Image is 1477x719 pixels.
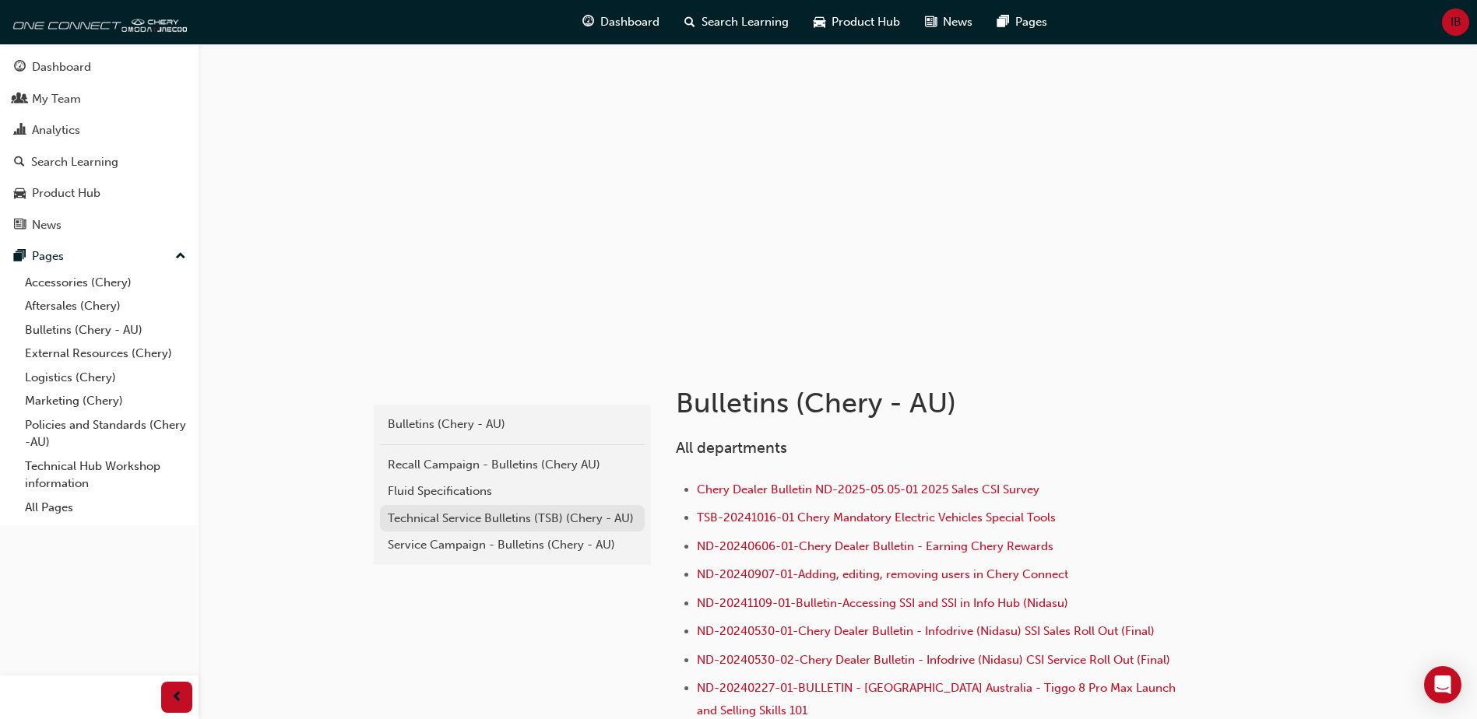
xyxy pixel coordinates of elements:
span: search-icon [14,156,25,170]
div: Pages [32,247,64,265]
div: Service Campaign - Bulletins (Chery - AU) [388,536,637,554]
a: My Team [6,85,192,114]
a: Aftersales (Chery) [19,294,192,318]
a: Bulletins (Chery - AU) [19,318,192,342]
a: Recall Campaign - Bulletins (Chery AU) [380,451,645,479]
span: Search Learning [702,13,789,31]
div: Dashboard [32,58,91,76]
a: Chery Dealer Bulletin ND-2025-05.05-01 2025 Sales CSI Survey [697,482,1039,496]
span: IB [1451,13,1461,31]
button: IB [1442,9,1469,36]
h1: Bulletins (Chery - AU) [676,386,1187,420]
a: Marketing (Chery) [19,389,192,413]
span: pages-icon [997,12,1009,32]
a: Dashboard [6,53,192,82]
a: Fluid Specifications [380,478,645,505]
div: Open Intercom Messenger [1424,666,1461,703]
a: Service Campaign - Bulletins (Chery - AU) [380,531,645,559]
a: search-iconSearch Learning [672,6,801,38]
a: Search Learning [6,148,192,177]
span: people-icon [14,93,26,107]
a: Analytics [6,116,192,145]
a: guage-iconDashboard [570,6,672,38]
span: car-icon [14,187,26,201]
a: Technical Service Bulletins (TSB) (Chery - AU) [380,505,645,532]
span: pages-icon [14,250,26,264]
div: Search Learning [31,153,118,171]
span: search-icon [684,12,695,32]
span: Pages [1015,13,1047,31]
img: oneconnect [8,6,187,37]
span: car-icon [814,12,825,32]
a: Bulletins (Chery - AU) [380,411,645,438]
a: ND-20240530-01-Chery Dealer Bulletin - Infodrive (Nidasu) SSI Sales Roll Out (Final) [697,624,1155,638]
span: news-icon [925,12,937,32]
button: DashboardMy TeamAnalyticsSearch LearningProduct HubNews [6,50,192,242]
span: News [943,13,972,31]
a: ND-20240530-02-Chery Dealer Bulletin - Infodrive (Nidasu) CSI Service Roll Out (Final) [697,653,1170,667]
a: news-iconNews [913,6,985,38]
span: prev-icon [171,688,183,707]
a: Accessories (Chery) [19,271,192,295]
a: ND-20240907-01-Adding, editing, removing users in Chery Connect [697,567,1068,581]
a: pages-iconPages [985,6,1060,38]
a: Technical Hub Workshop information [19,454,192,496]
div: Analytics [32,121,80,139]
span: Product Hub [832,13,900,31]
div: Technical Service Bulletins (TSB) (Chery - AU) [388,510,637,528]
a: ND-20240606-01-Chery Dealer Bulletin - Earning Chery Rewards [697,539,1053,553]
span: up-icon [175,247,186,267]
span: chart-icon [14,124,26,138]
span: guage-icon [582,12,594,32]
a: Product Hub [6,179,192,208]
a: All Pages [19,496,192,520]
a: News [6,211,192,240]
a: ND-20240227-01-BULLETIN - [GEOGRAPHIC_DATA] Australia - Tiggo 8 Pro Max Launch and Selling Skills... [697,681,1179,717]
a: External Resources (Chery) [19,342,192,366]
div: Recall Campaign - Bulletins (Chery AU) [388,456,637,474]
span: guage-icon [14,61,26,75]
div: News [32,216,62,234]
div: My Team [32,90,81,108]
button: Pages [6,242,192,271]
a: TSB-20241016-01 Chery Mandatory Electric Vehicles Special Tools [697,510,1056,524]
div: Fluid Specifications [388,482,637,500]
a: Policies and Standards (Chery -AU) [19,413,192,454]
span: All departments [676,439,787,457]
span: Dashboard [600,13,659,31]
a: Logistics (Chery) [19,366,192,390]
a: car-iconProduct Hub [801,6,913,38]
div: Bulletins (Chery - AU) [388,416,637,433]
a: ND-20241109-01-Bulletin-Accessing SSI and SSI in Info Hub (Nidasu) [697,596,1068,610]
span: news-icon [14,219,26,233]
div: Product Hub [32,184,100,202]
